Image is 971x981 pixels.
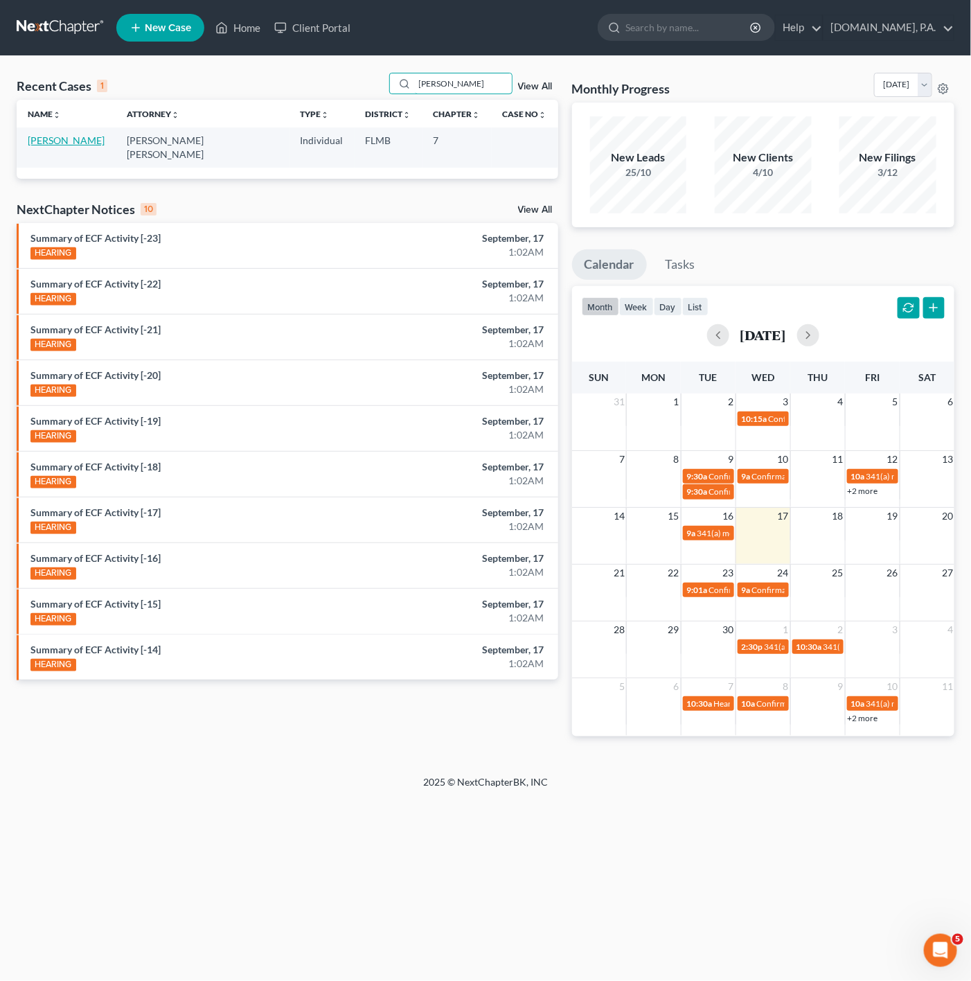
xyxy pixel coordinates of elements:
[30,659,76,671] div: HEARING
[742,471,751,481] span: 9a
[30,232,161,244] a: Summary of ECF Activity [-23]
[422,127,492,167] td: 7
[382,337,544,351] div: 1:02AM
[866,471,921,481] span: 341(a) meeting
[727,678,736,695] span: 7
[618,451,626,468] span: 7
[667,508,681,524] span: 15
[572,249,647,280] a: Calendar
[415,73,512,94] input: Search by name...
[782,621,790,638] span: 1
[891,394,900,410] span: 5
[837,394,845,410] span: 4
[382,551,544,565] div: September, 17
[667,621,681,638] span: 29
[687,585,708,595] span: 9:01a
[918,371,936,383] span: Sat
[127,109,179,119] a: Attorneyunfold_more
[831,508,845,524] span: 18
[382,428,544,442] div: 1:02AM
[740,328,786,342] h2: [DATE]
[831,565,845,581] span: 25
[672,451,681,468] span: 8
[30,339,76,351] div: HEARING
[715,166,812,179] div: 4/10
[612,508,626,524] span: 14
[503,109,547,119] a: Case Nounfold_more
[382,460,544,474] div: September, 17
[672,394,681,410] span: 1
[91,775,880,800] div: 2025 © NextChapterBK, INC
[866,698,921,709] span: 341(a) meeting
[17,78,107,94] div: Recent Cases
[765,642,819,652] span: 341(a) meeting
[382,643,544,657] div: September, 17
[145,23,191,33] span: New Case
[886,565,900,581] span: 26
[30,385,76,397] div: HEARING
[848,713,878,723] a: +2 more
[851,471,865,481] span: 10a
[28,109,61,119] a: Nameunfold_more
[572,80,670,97] h3: Monthly Progress
[30,644,161,655] a: Summary of ECF Activity [-14]
[382,277,544,291] div: September, 17
[53,111,61,119] i: unfold_more
[589,371,609,383] span: Sun
[952,934,963,945] span: 5
[382,369,544,382] div: September, 17
[742,414,767,424] span: 10:15a
[714,698,743,709] span: Hearing
[116,127,289,167] td: [PERSON_NAME] [PERSON_NAME]
[709,585,787,595] span: Confirmation hearing
[687,698,713,709] span: 10:30a
[837,678,845,695] span: 9
[941,508,954,524] span: 20
[722,565,736,581] span: 23
[30,415,161,427] a: Summary of ECF Activity [-19]
[208,15,267,40] a: Home
[582,297,619,316] button: month
[672,678,681,695] span: 6
[30,567,76,580] div: HEARING
[403,111,411,119] i: unfold_more
[796,642,822,652] span: 10:30a
[30,461,161,472] a: Summary of ECF Activity [-18]
[382,414,544,428] div: September, 17
[823,15,954,40] a: [DOMAIN_NAME], P.A.
[366,109,411,119] a: Districtunfold_more
[865,371,880,383] span: Fri
[891,621,900,638] span: 3
[618,678,626,695] span: 5
[946,621,954,638] span: 4
[267,15,357,40] a: Client Portal
[886,678,900,695] span: 10
[700,371,718,383] span: Tue
[727,451,736,468] span: 9
[590,166,687,179] div: 25/10
[30,598,161,610] a: Summary of ECF Activity [-15]
[472,111,481,119] i: unfold_more
[941,565,954,581] span: 27
[654,297,682,316] button: day
[612,621,626,638] span: 28
[30,506,161,518] a: Summary of ECF Activity [-17]
[382,231,544,245] div: September, 17
[722,621,736,638] span: 30
[641,371,666,383] span: Mon
[848,486,878,496] a: +2 more
[382,657,544,671] div: 1:02AM
[625,15,752,40] input: Search by name...
[776,451,790,468] span: 10
[30,247,76,260] div: HEARING
[321,111,330,119] i: unfold_more
[590,150,687,166] div: New Leads
[355,127,422,167] td: FLMB
[382,611,544,625] div: 1:02AM
[727,394,736,410] span: 2
[687,528,696,538] span: 9a
[742,698,756,709] span: 10a
[682,297,709,316] button: list
[30,476,76,488] div: HEARING
[539,111,547,119] i: unfold_more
